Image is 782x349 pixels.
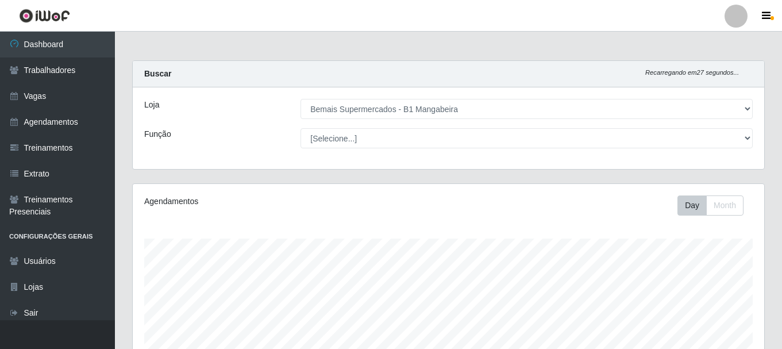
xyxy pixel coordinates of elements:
[645,69,739,76] i: Recarregando em 27 segundos...
[144,69,171,78] strong: Buscar
[144,195,388,208] div: Agendamentos
[144,99,159,111] label: Loja
[19,9,70,23] img: CoreUI Logo
[144,128,171,140] label: Função
[677,195,744,216] div: First group
[677,195,707,216] button: Day
[677,195,753,216] div: Toolbar with button groups
[706,195,744,216] button: Month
